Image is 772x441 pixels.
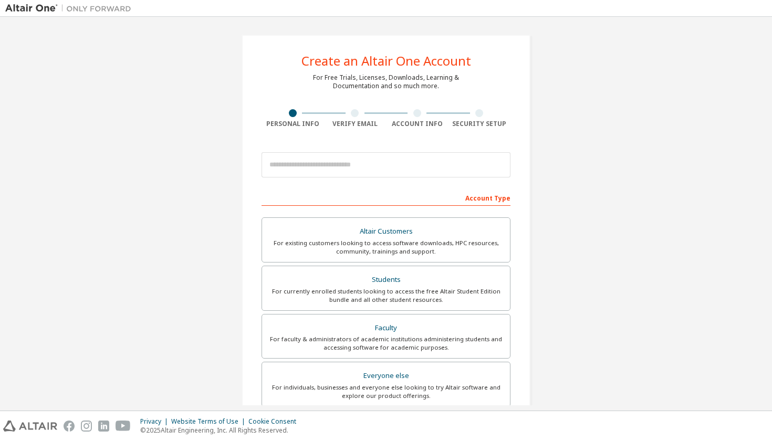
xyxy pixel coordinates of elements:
[301,55,471,67] div: Create an Altair One Account
[268,321,504,335] div: Faculty
[324,120,387,128] div: Verify Email
[268,287,504,304] div: For currently enrolled students looking to access the free Altair Student Edition bundle and all ...
[248,417,302,426] div: Cookie Consent
[262,120,324,128] div: Personal Info
[98,421,109,432] img: linkedin.svg
[171,417,248,426] div: Website Terms of Use
[268,369,504,383] div: Everyone else
[3,421,57,432] img: altair_logo.svg
[313,73,459,90] div: For Free Trials, Licenses, Downloads, Learning & Documentation and so much more.
[262,189,510,206] div: Account Type
[140,426,302,435] p: © 2025 Altair Engineering, Inc. All Rights Reserved.
[268,272,504,287] div: Students
[268,239,504,256] div: For existing customers looking to access software downloads, HPC resources, community, trainings ...
[116,421,131,432] img: youtube.svg
[81,421,92,432] img: instagram.svg
[268,335,504,352] div: For faculty & administrators of academic institutions administering students and accessing softwa...
[140,417,171,426] div: Privacy
[268,383,504,400] div: For individuals, businesses and everyone else looking to try Altair software and explore our prod...
[268,224,504,239] div: Altair Customers
[386,120,448,128] div: Account Info
[448,120,511,128] div: Security Setup
[5,3,137,14] img: Altair One
[64,421,75,432] img: facebook.svg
